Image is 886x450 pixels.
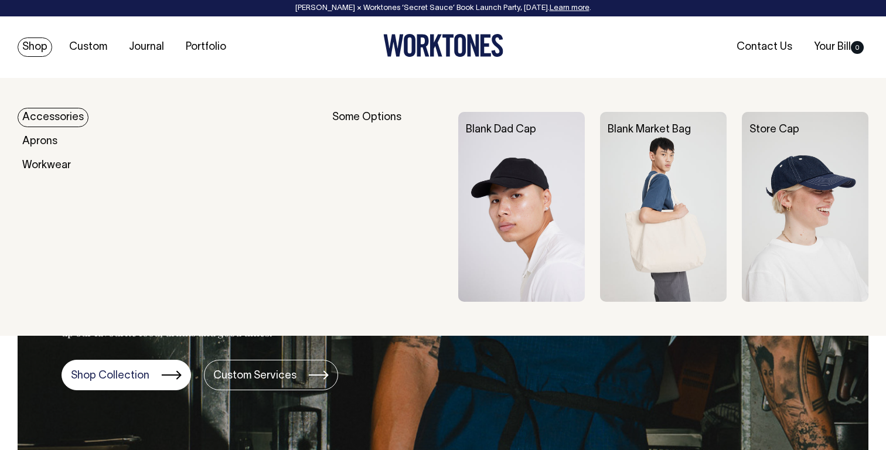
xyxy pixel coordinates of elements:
img: Store Cap [742,112,868,302]
div: [PERSON_NAME] × Worktones ‘Secret Sauce’ Book Launch Party, [DATE]. . [12,4,874,12]
span: 0 [851,41,864,54]
a: Learn more [550,5,589,12]
a: Blank Dad Cap [466,125,536,135]
a: Blank Market Bag [608,125,691,135]
a: Shop [18,37,52,57]
a: Workwear [18,156,76,175]
a: Custom Services [204,360,338,390]
a: Journal [124,37,169,57]
a: Custom [64,37,112,57]
a: Shop Collection [62,360,191,390]
a: Aprons [18,132,62,151]
div: Some Options [332,112,443,302]
a: Accessories [18,108,88,127]
a: Your Bill0 [809,37,868,57]
img: Blank Market Bag [600,112,727,302]
a: Store Cap [749,125,799,135]
a: Contact Us [732,37,797,57]
a: Portfolio [181,37,231,57]
img: Blank Dad Cap [458,112,585,302]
